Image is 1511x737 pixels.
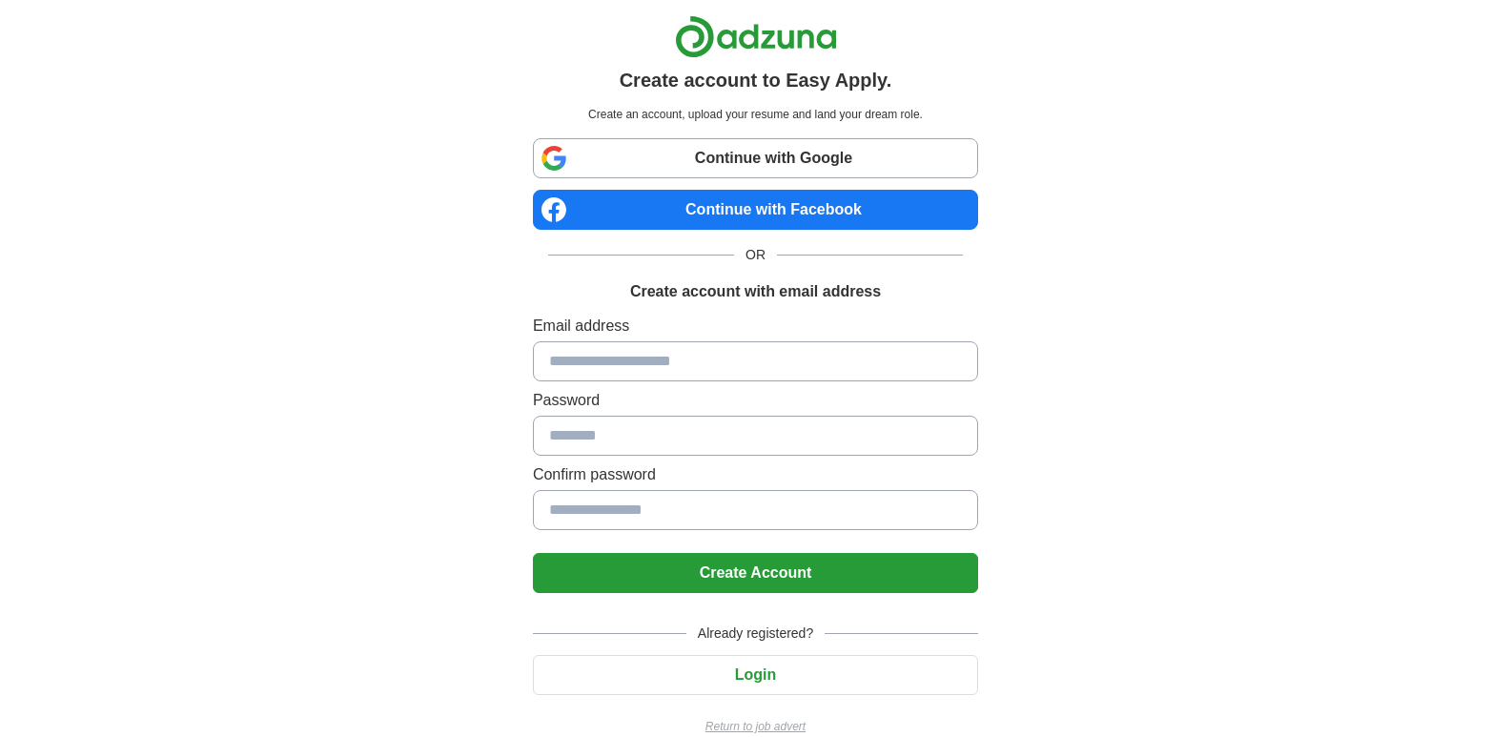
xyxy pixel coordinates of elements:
p: Create an account, upload your resume and land your dream role. [537,106,974,123]
a: Continue with Facebook [533,190,978,230]
label: Confirm password [533,463,978,486]
label: Password [533,389,978,412]
img: Adzuna logo [675,15,837,58]
span: OR [734,245,777,265]
a: Login [533,666,978,683]
label: Email address [533,315,978,338]
h1: Create account with email address [630,280,881,303]
a: Return to job advert [533,718,978,735]
h1: Create account to Easy Apply. [620,66,892,94]
button: Create Account [533,553,978,593]
button: Login [533,655,978,695]
span: Already registered? [686,624,825,644]
a: Continue with Google [533,138,978,178]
